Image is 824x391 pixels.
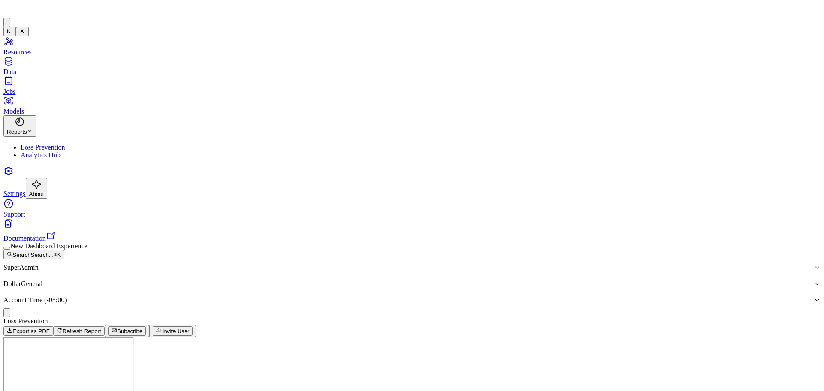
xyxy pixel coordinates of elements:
[21,151,61,159] a: Analytics Hub
[3,199,821,218] a: Support
[149,325,196,337] button: Invite User
[153,326,193,336] button: Invite User
[3,166,821,197] a: Settings
[3,115,36,136] button: Reports
[54,252,61,258] kbd: K
[31,252,54,258] span: Search...
[54,252,57,258] span: ⌘
[53,326,105,336] button: Refresh Report
[105,325,150,337] button: Subscribe
[3,317,821,325] div: Loss Prevention
[3,96,821,115] a: Models
[3,76,821,95] a: Jobs
[12,252,30,258] span: Search
[3,218,821,242] a: Documentation
[3,326,53,336] button: Export as PDF
[3,242,821,250] div: New Dashboard Experience
[3,36,821,56] a: Resources
[62,328,101,334] span: Refresh Report
[3,56,821,75] a: Data
[162,328,190,334] span: Invite User
[117,328,142,334] span: Subscribe
[16,27,28,36] button: Toggle Navigation
[26,178,48,199] button: About
[3,27,16,36] button: Toggle Navigation
[21,144,65,151] a: Loss Prevention
[108,326,146,336] button: Subscribe
[12,328,50,334] span: Export as PDF
[3,250,64,259] button: SearchSearch...⌘K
